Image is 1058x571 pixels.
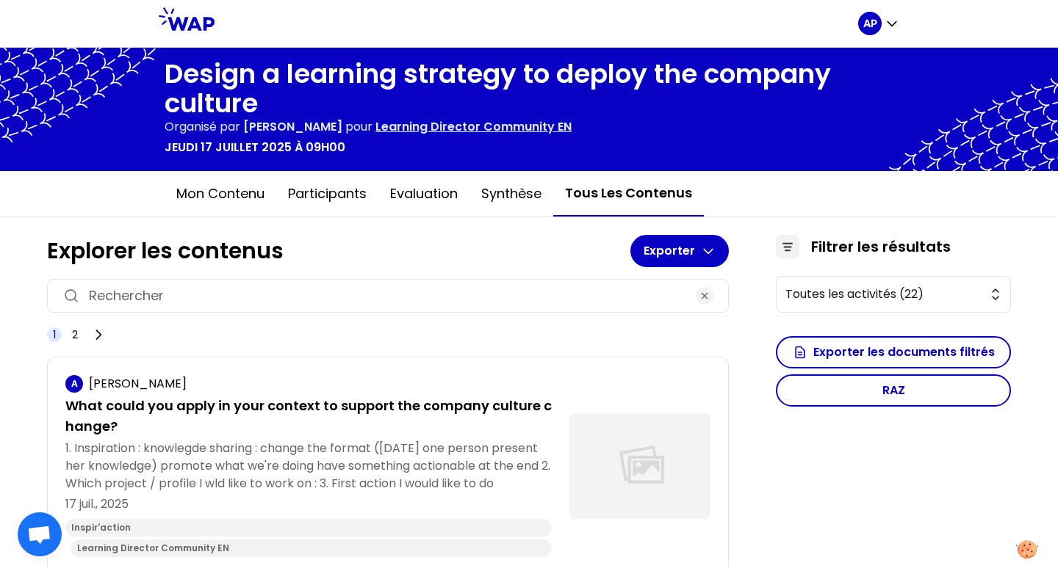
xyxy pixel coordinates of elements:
a: Ouvrir le chat [18,512,62,556]
p: Learning Director Community EN [375,118,572,136]
p: Organisé par [165,118,240,136]
span: 1 [53,327,56,342]
span: [PERSON_NAME] [243,118,342,135]
h1: Design a learning strategy to deploy the company culture [165,59,893,118]
p: pour [345,118,373,136]
button: Toutes les activités (22) [776,276,1011,313]
div: Learning Director Community EN [71,539,552,557]
div: Inspir'action [65,519,552,537]
h3: Filtrer les résultats [811,236,951,257]
p: 17 juil., 2025 [65,495,552,513]
p: AP [863,16,877,31]
button: Evaluation [378,172,469,216]
button: Exporter les documents filtrés [776,336,1011,368]
button: Exporter [630,235,729,267]
button: RAZ [776,374,1011,407]
button: Synthèse [469,172,553,216]
p: jeudi 17 juillet 2025 à 09h00 [165,139,345,156]
button: Participants [276,172,378,216]
button: Manage your preferences about cookies [1007,531,1047,567]
span: 2 [72,327,78,342]
p: [PERSON_NAME] [89,375,187,393]
p: A [71,378,78,390]
button: AP [858,12,899,35]
p: What could you apply in your context to support the company culture change? [65,396,552,437]
span: Toutes les activités (22) [785,285,981,303]
h1: Explorer les contenus [47,238,630,264]
button: Tous les contenus [553,171,704,217]
p: 1. Inspiration : knowlegde sharing : change the format ([DATE] one person present her knowledge) ... [65,440,552,492]
input: Rechercher [89,285,687,306]
button: Mon contenu [165,172,276,216]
